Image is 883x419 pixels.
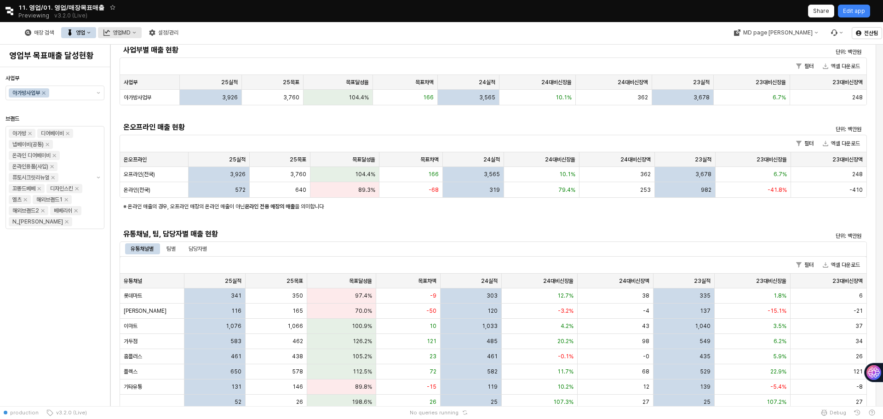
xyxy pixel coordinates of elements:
span: 1,066 [287,322,303,330]
span: 25목표 [290,156,306,163]
h5: 유통채널, 팀, 담당자별 매출 현황 [123,230,677,239]
span: 43 [642,322,649,330]
span: Previewing [18,11,49,20]
span: 아가방사업부 [124,94,151,101]
span: 20.2% [557,338,573,345]
div: 담당자별 [183,243,212,254]
span: 1,040 [695,322,711,330]
h4: 영업부 목표매출 달성현황 [9,51,101,60]
div: Previewing v3.2.0 (Live) [18,9,92,22]
span: 583 [230,338,241,345]
div: 꼬똥드베베 [12,184,35,193]
span: 가두점 [124,338,138,345]
div: 온라인용품(사입) [12,162,48,171]
div: 영업MD [98,27,142,38]
span: 23대비신장율 [757,156,787,163]
span: -8 [856,383,863,390]
div: Remove 퓨토시크릿리뉴얼 [51,176,55,179]
span: 485 [487,338,498,345]
span: 362 [640,171,651,178]
div: 영업 [76,29,85,36]
span: 6 [859,292,863,299]
button: 영업 [61,27,96,38]
span: 24대비신장액 [618,79,648,86]
span: 25목표 [283,79,299,86]
span: 126.2% [353,338,372,345]
span: 목표달성율 [349,277,372,285]
span: 목표달성율 [346,79,369,86]
span: 24실적 [481,277,498,285]
span: 137 [700,307,711,315]
span: -0.1% [558,353,573,360]
button: 매장 검색 [19,27,59,38]
button: 엑셀 다운로드 [819,138,864,149]
span: 목표달성율 [352,156,375,163]
span: 3,926 [230,171,246,178]
button: v3.2.0 (Live) [42,406,91,419]
span: 435 [700,353,711,360]
span: 11.7% [557,368,573,375]
span: 549 [700,338,711,345]
span: production [10,409,39,416]
button: History [850,406,865,419]
span: 97.4% [355,292,372,299]
span: 98 [642,338,649,345]
span: 107.3% [553,398,573,406]
span: 롯데마트 [124,292,142,299]
span: -15 [427,383,436,390]
div: 디자인스킨 [50,184,73,193]
span: 68 [642,368,649,375]
span: 3.5% [773,322,786,330]
span: 브랜드 [6,115,19,122]
span: 34 [855,338,863,345]
span: 24대비신장율 [541,79,572,86]
p: 단위: 백만원 [686,48,861,56]
span: 461 [231,353,241,360]
div: Remove 꼬똥드베베 [37,187,41,190]
span: 131 [231,383,241,390]
span: 기타유통 [124,383,142,390]
span: 24대비신장액 [620,156,651,163]
span: v3.2.0 (Live) [53,409,87,416]
span: 578 [292,368,303,375]
span: 1.8% [774,292,786,299]
div: 유통채널별 [131,243,154,254]
span: 26 [856,353,863,360]
span: 70.0% [355,307,372,315]
span: 3,760 [283,94,299,101]
span: 121 [427,338,436,345]
div: 해외브랜드1 [36,195,63,204]
span: 10.1% [556,94,572,101]
span: 112.5% [353,368,372,375]
span: 72 [430,368,436,375]
span: 26 [430,398,436,406]
div: Remove N_이야이야오 [65,220,69,224]
span: 3,565 [484,171,500,178]
div: Remove 엘츠 [23,198,27,201]
span: 253 [640,186,651,194]
button: Reset app state [460,410,470,415]
span: 24대비신장액 [619,277,649,285]
button: 필터 [792,61,817,72]
span: 3,926 [222,94,238,101]
span: 438 [292,353,303,360]
span: 640 [295,186,306,194]
button: 제안 사항 표시 [93,126,104,229]
span: 25 [491,398,498,406]
button: 필터 [792,138,817,149]
span: -9 [430,292,436,299]
span: -50 [426,307,436,315]
button: 엑셀 다운로드 [819,259,864,270]
span: -3.2% [558,307,573,315]
span: 120 [487,307,498,315]
div: Remove 아가방사업부 [42,91,46,95]
span: 27 [856,398,863,406]
span: 341 [231,292,241,299]
span: 6.2% [774,338,786,345]
span: 303 [487,292,498,299]
span: 198.6% [352,398,372,406]
div: Remove 냅베이비(공통) [46,143,49,146]
span: 23 [430,353,436,360]
div: 유통채널별 [125,243,159,254]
